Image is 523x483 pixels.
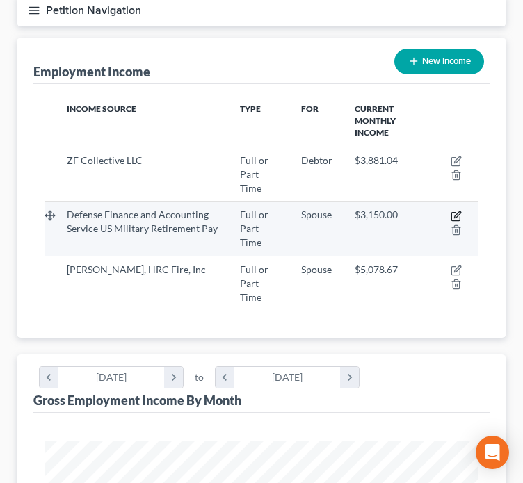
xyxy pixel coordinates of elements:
span: Spouse [301,263,332,275]
span: Income Source [67,104,136,114]
span: For [301,104,319,114]
span: Current Monthly Income [355,104,396,138]
i: chevron_left [216,367,234,388]
span: Full or Part Time [240,208,268,248]
div: Open Intercom Messenger [476,436,509,469]
i: chevron_right [340,367,359,388]
i: chevron_left [40,367,58,388]
div: [DATE] [58,367,165,388]
span: $3,150.00 [355,208,398,220]
span: Full or Part Time [240,154,268,194]
span: ZF Collective LLC [67,154,143,166]
span: $3,881.04 [355,154,398,166]
span: [PERSON_NAME], HRC Fire, Inc [67,263,206,275]
div: Gross Employment Income By Month [33,392,241,409]
span: Type [240,104,261,114]
span: Full or Part Time [240,263,268,303]
div: Employment Income [33,63,150,80]
i: chevron_right [164,367,183,388]
button: New Income [394,49,484,74]
span: to [195,370,204,384]
span: Defense Finance and Accounting Service US Military Retirement Pay [67,208,218,234]
span: Spouse [301,208,332,220]
span: Debtor [301,154,332,166]
span: $5,078.67 [355,263,398,275]
div: [DATE] [234,367,341,388]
